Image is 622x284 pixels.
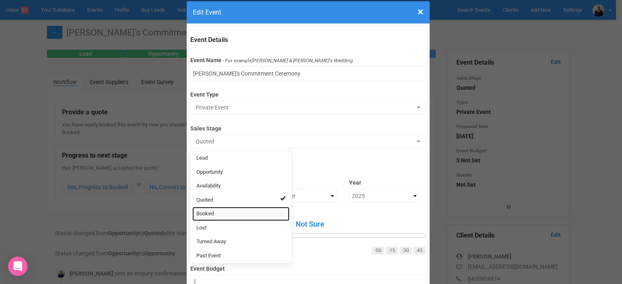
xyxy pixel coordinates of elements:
[267,176,337,187] label: Month
[386,246,398,255] a: :15
[190,56,222,64] label: Event Name
[194,219,426,229] span: Not Sure
[196,252,221,260] span: Past Event
[193,7,424,17] h4: Edit Event
[196,103,415,111] span: Private Event
[196,154,208,162] span: Lead
[190,156,426,166] label: Proposed Date
[8,257,28,276] div: Open Intercom Messenger
[190,36,426,45] legend: Event Details
[190,122,426,133] label: Sales Stage
[196,210,214,218] span: Booked
[196,224,207,232] span: Lost
[190,88,426,99] label: Event Type
[196,168,223,176] span: Opportunity
[372,246,384,255] a: :00
[223,58,353,63] small: - For example
[418,5,424,19] span: ×
[190,262,426,273] label: Event Budget
[196,137,415,145] span: Quoted
[349,176,420,187] label: Year
[399,246,412,255] a: :30
[190,211,426,219] label: Time
[196,182,221,190] span: Availability
[196,238,226,246] span: Turned Away
[251,58,353,63] i: [PERSON_NAME] & [PERSON_NAME]'s Wedding
[413,246,426,255] a: :45
[190,66,426,80] input: Event Name
[196,196,213,204] span: Quoted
